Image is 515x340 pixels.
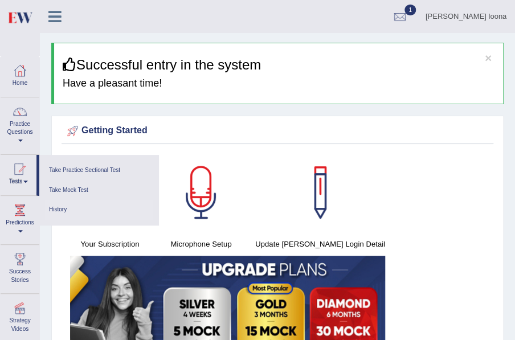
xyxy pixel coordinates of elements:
[45,161,153,181] a: Take Practice Sectional Test
[45,181,153,200] a: Take Mock Test
[1,294,39,339] a: Strategy Videos
[252,238,388,250] h4: Update [PERSON_NAME] Login Detail
[63,78,494,89] h4: Have a pleasant time!
[485,52,492,64] button: ×
[45,200,153,220] a: History
[1,155,36,192] a: Tests
[1,245,39,290] a: Success Stories
[1,97,39,151] a: Practice Questions
[161,238,241,250] h4: Microphone Setup
[404,5,416,15] span: 1
[1,56,39,93] a: Home
[70,238,150,250] h4: Your Subscription
[1,196,39,241] a: Predictions
[63,58,494,72] h3: Successful entry in the system
[64,122,491,140] div: Getting Started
